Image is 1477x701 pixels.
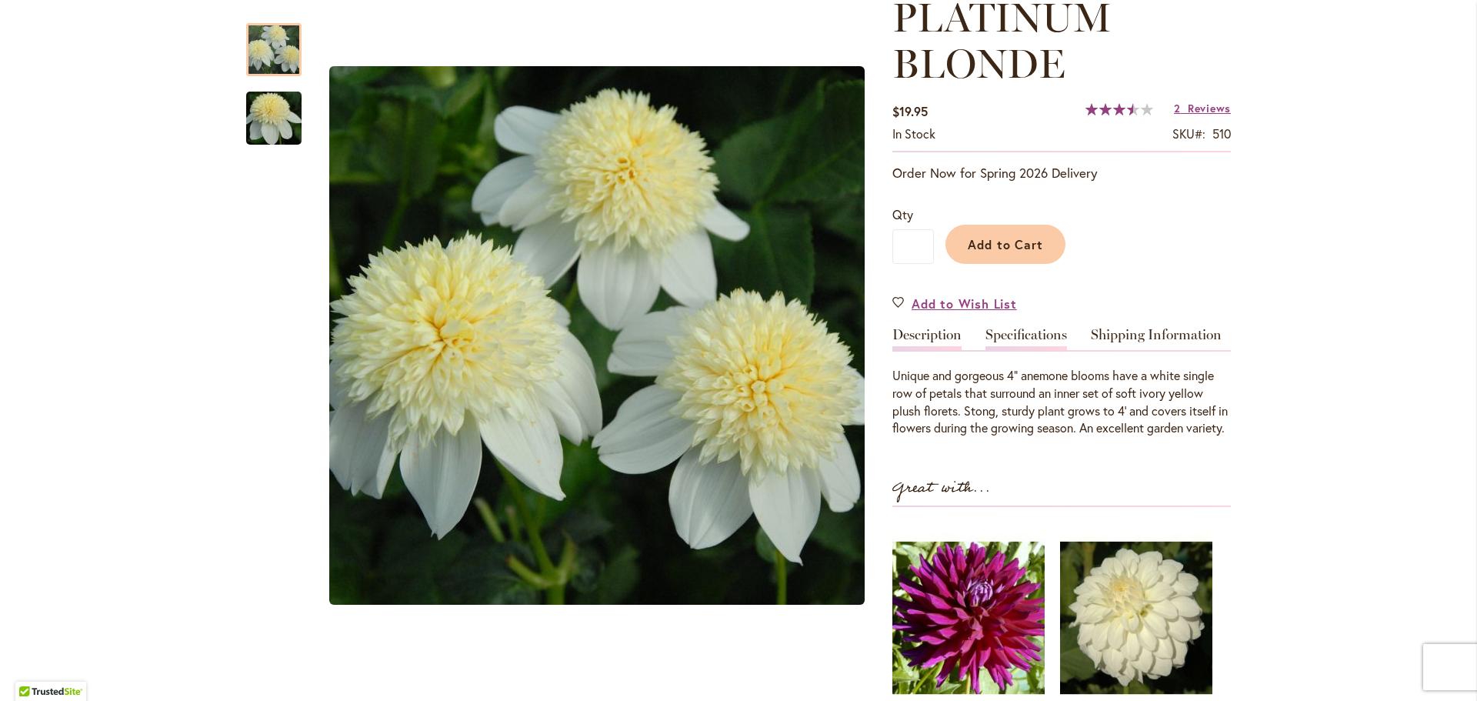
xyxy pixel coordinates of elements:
[892,206,913,222] span: Qty
[892,295,1017,312] a: Add to Wish List
[892,476,991,501] strong: Great with...
[317,8,948,664] div: Product Images
[985,328,1067,350] a: Specifications
[968,236,1044,252] span: Add to Cart
[892,367,1231,437] div: Unique and gorgeous 4" anemone blooms have a white single row of petals that surround an inner se...
[246,76,302,145] div: PLATINUM BLONDE
[892,328,962,350] a: Description
[1091,328,1222,350] a: Shipping Information
[1174,101,1181,115] span: 2
[1212,125,1231,143] div: 510
[12,646,55,689] iframe: Launch Accessibility Center
[218,82,329,155] img: PLATINUM BLONDE
[892,103,928,119] span: $19.95
[246,8,317,76] div: PLATINUM BLONDE
[892,328,1231,437] div: Detailed Product Info
[317,8,877,664] div: PLATINUM BLONDE
[1085,103,1153,115] div: 70%
[912,295,1017,312] span: Add to Wish List
[329,66,865,605] img: PLATINUM BLONDE
[945,225,1065,264] button: Add to Cart
[892,125,935,142] span: In stock
[1188,101,1231,115] span: Reviews
[317,8,877,664] div: PLATINUM BLONDEPLATINUM BLONDE
[1174,101,1231,115] a: 2 Reviews
[892,164,1231,182] p: Order Now for Spring 2026 Delivery
[892,125,935,143] div: Availability
[1172,125,1205,142] strong: SKU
